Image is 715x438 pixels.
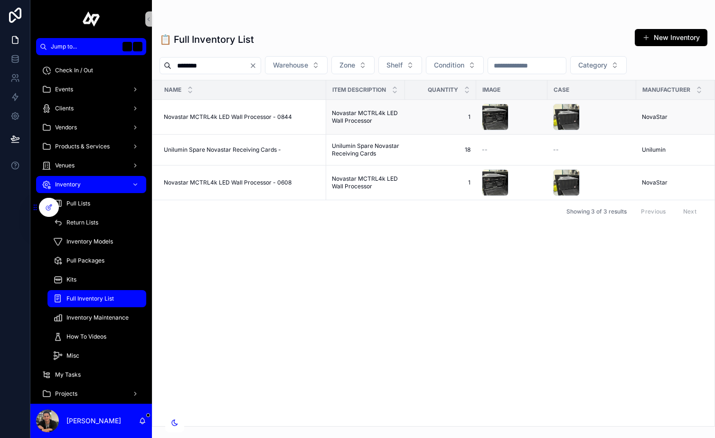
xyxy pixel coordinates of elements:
[83,11,100,27] img: App logo
[36,38,146,55] button: Jump to...K
[36,100,146,117] a: Clients
[554,86,569,94] span: Case
[66,416,121,426] p: [PERSON_NAME]
[428,86,458,94] span: Quantity
[66,238,113,245] span: Inventory Models
[47,252,146,269] a: Pull Packages
[164,86,181,94] span: Name
[642,113,668,121] span: NovaStar
[66,314,129,321] span: Inventory Maintenance
[55,124,77,131] span: Vendors
[36,62,146,79] a: Check In / Out
[566,208,627,215] span: Showing 3 of 3 results
[55,162,75,169] span: Venues
[164,113,320,121] a: Novastar MCTRL4k LED Wall Processor - 0844
[164,146,281,154] span: Unilumin Spare Novastar Receiving Cards -
[55,181,81,188] span: Inventory
[66,333,106,341] span: How To Videos
[332,86,386,94] span: Item Description
[332,109,399,125] a: Novastar MCTRL4k LED Wall Processor
[36,81,146,98] a: Events
[332,142,399,157] a: Unilumin Spare Novastar Receiving Cards
[339,60,355,70] span: Zone
[331,56,375,74] button: Select Button
[411,113,470,121] a: 1
[378,56,422,74] button: Select Button
[66,276,76,283] span: Kits
[47,309,146,326] a: Inventory Maintenance
[411,179,470,186] a: 1
[47,347,146,364] a: Misc
[47,290,146,307] a: Full Inventory List
[134,43,141,50] span: K
[66,295,114,302] span: Full Inventory List
[553,146,559,154] span: --
[51,43,119,50] span: Jump to...
[265,56,328,74] button: Select Button
[55,86,73,93] span: Events
[482,86,500,94] span: Image
[642,146,666,154] span: Unilumin
[66,219,98,226] span: Return Lists
[47,214,146,231] a: Return Lists
[434,60,464,70] span: Condition
[553,146,630,154] a: --
[47,328,146,345] a: How To Videos
[47,195,146,212] a: Pull Lists
[578,60,607,70] span: Category
[164,113,292,121] span: Novastar MCTRL4k LED Wall Processor - 0844
[386,60,403,70] span: Shelf
[47,271,146,288] a: Kits
[55,390,77,398] span: Projects
[55,105,74,112] span: Clients
[642,179,668,186] span: NovaStar
[160,33,254,46] h1: 📋 Full Inventory List
[36,138,146,155] a: Products & Services
[635,29,707,46] button: New Inventory
[30,55,152,404] div: scrollable content
[55,371,81,379] span: My Tasks
[36,385,146,402] a: Projects
[164,179,320,186] a: Novastar MCTRL4k LED Wall Processor - 0608
[482,146,488,154] span: --
[55,143,110,150] span: Products & Services
[332,175,399,190] a: Novastar MCTRL4k LED Wall Processor
[411,146,470,154] a: 18
[570,56,627,74] button: Select Button
[482,146,542,154] a: --
[36,157,146,174] a: Venues
[164,146,320,154] a: Unilumin Spare Novastar Receiving Cards -
[273,60,308,70] span: Warehouse
[36,119,146,136] a: Vendors
[642,86,690,94] span: Manufacturer
[66,352,79,360] span: Misc
[164,179,292,186] span: Novastar MCTRL4k LED Wall Processor - 0608
[36,366,146,383] a: My Tasks
[426,56,484,74] button: Select Button
[47,233,146,250] a: Inventory Models
[36,176,146,193] a: Inventory
[66,200,90,207] span: Pull Lists
[55,67,93,74] span: Check In / Out
[249,62,261,69] button: Clear
[66,257,104,264] span: Pull Packages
